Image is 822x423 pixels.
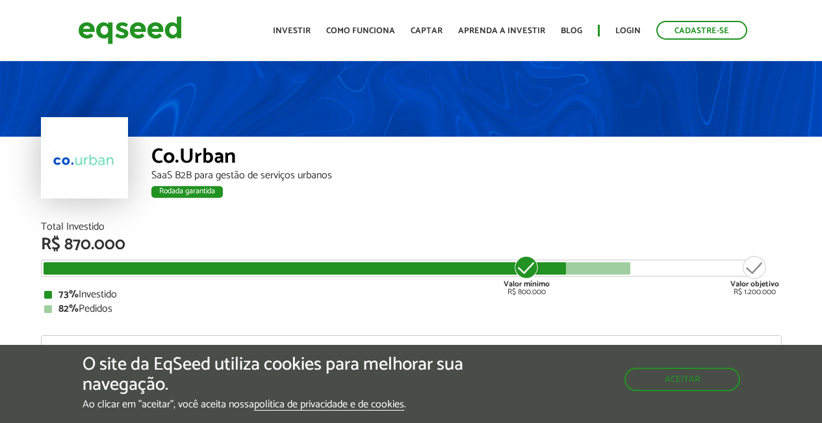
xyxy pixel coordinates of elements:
div: R$ 800.000 [502,254,551,296]
button: Aceitar [624,368,740,391]
div: Co.Urban [151,146,782,171]
a: Cadastre-se [656,21,747,40]
strong: 82% [58,300,79,318]
div: R$ 870.000 [41,236,782,253]
img: EqSeed [78,13,182,48]
a: Aprenda a investir [458,27,545,35]
strong: Valor mínimo [504,278,550,290]
a: Login [615,27,641,35]
a: Como funciona [326,27,395,35]
a: Captar [411,27,443,35]
p: Ao clicar em "aceitar", você aceita nossa . [83,398,477,411]
a: Investir [273,27,311,35]
div: Investido [44,290,778,300]
div: Total Investido [41,222,782,232]
h5: O site da EqSeed utiliza cookies para melhorar sua navegação. [83,355,477,395]
a: Blog [561,27,582,35]
div: Rodada garantida [151,186,223,198]
a: política de privacidade e de cookies [254,400,404,411]
strong: 73% [58,286,79,303]
div: Pedidos [44,304,778,314]
div: R$ 1.200.000 [730,254,779,296]
strong: Valor objetivo [730,278,779,290]
div: SaaS B2B para gestão de serviços urbanos [151,171,782,181]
